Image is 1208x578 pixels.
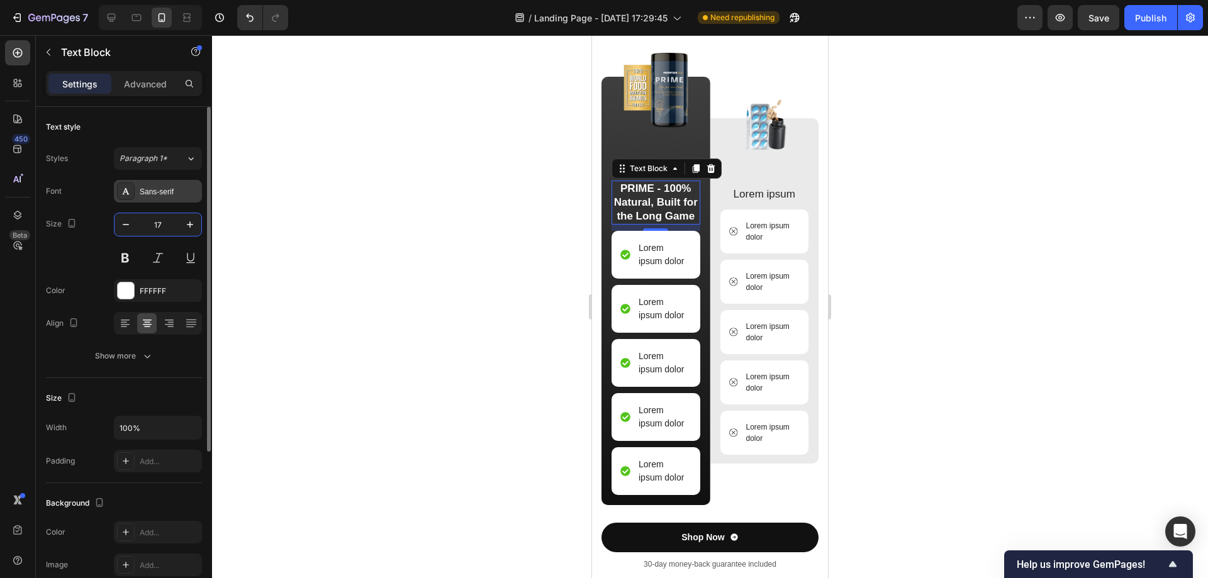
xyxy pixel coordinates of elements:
[46,216,79,233] div: Size
[1135,11,1166,25] div: Publish
[114,147,202,170] button: Paragraph 1*
[592,35,828,578] iframe: Design area
[140,186,199,197] div: Sans-serif
[1088,13,1109,23] span: Save
[120,153,167,164] span: Paragraph 1*
[1124,5,1177,30] button: Publish
[95,350,154,362] div: Show more
[1017,559,1165,570] span: Help us improve GemPages!
[61,45,168,60] p: Text Block
[9,230,30,240] div: Beta
[140,560,199,571] div: Add...
[528,11,532,25] span: /
[46,121,81,133] div: Text style
[124,77,167,91] p: Advanced
[140,286,199,297] div: FFFFFF
[46,315,81,332] div: Align
[82,10,88,25] p: 7
[46,345,202,367] button: Show more
[46,422,67,433] div: Width
[710,12,775,23] span: Need republishing
[140,456,199,467] div: Add...
[46,285,65,296] div: Color
[46,526,65,538] div: Color
[62,77,98,91] p: Settings
[1017,557,1180,572] button: Show survey - Help us improve GemPages!
[1078,5,1119,30] button: Save
[140,527,199,538] div: Add...
[115,416,201,439] input: Auto
[12,134,30,144] div: 450
[46,153,68,164] div: Styles
[46,559,68,570] div: Image
[46,186,62,197] div: Font
[237,5,288,30] div: Undo/Redo
[46,495,107,512] div: Background
[46,455,75,467] div: Padding
[46,390,79,407] div: Size
[5,5,94,30] button: 7
[1165,516,1195,547] div: Open Intercom Messenger
[534,11,668,25] span: Landing Page - [DATE] 17:29:45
